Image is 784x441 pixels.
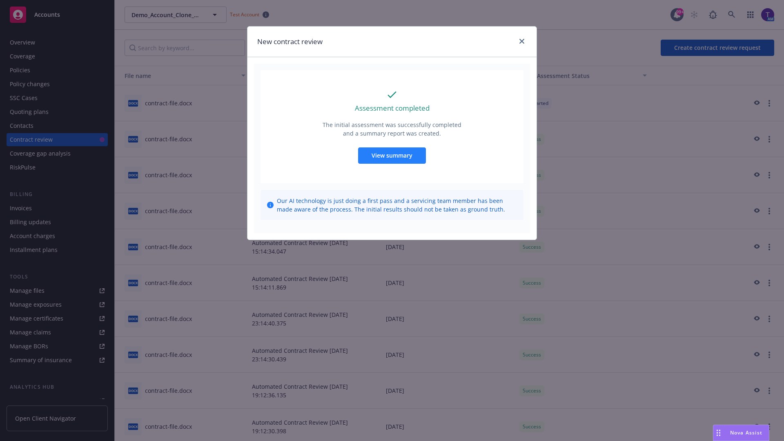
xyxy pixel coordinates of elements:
span: View summary [372,151,412,159]
h1: New contract review [257,36,323,47]
a: close [517,36,527,46]
div: Drag to move [713,425,724,441]
button: View summary [358,147,426,164]
button: Nova Assist [713,425,769,441]
p: Assessment completed [355,103,430,114]
span: Nova Assist [730,429,762,436]
p: The initial assessment was successfully completed and a summary report was created. [322,120,462,138]
span: Our AI technology is just doing a first pass and a servicing team member has been made aware of t... [277,196,517,214]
